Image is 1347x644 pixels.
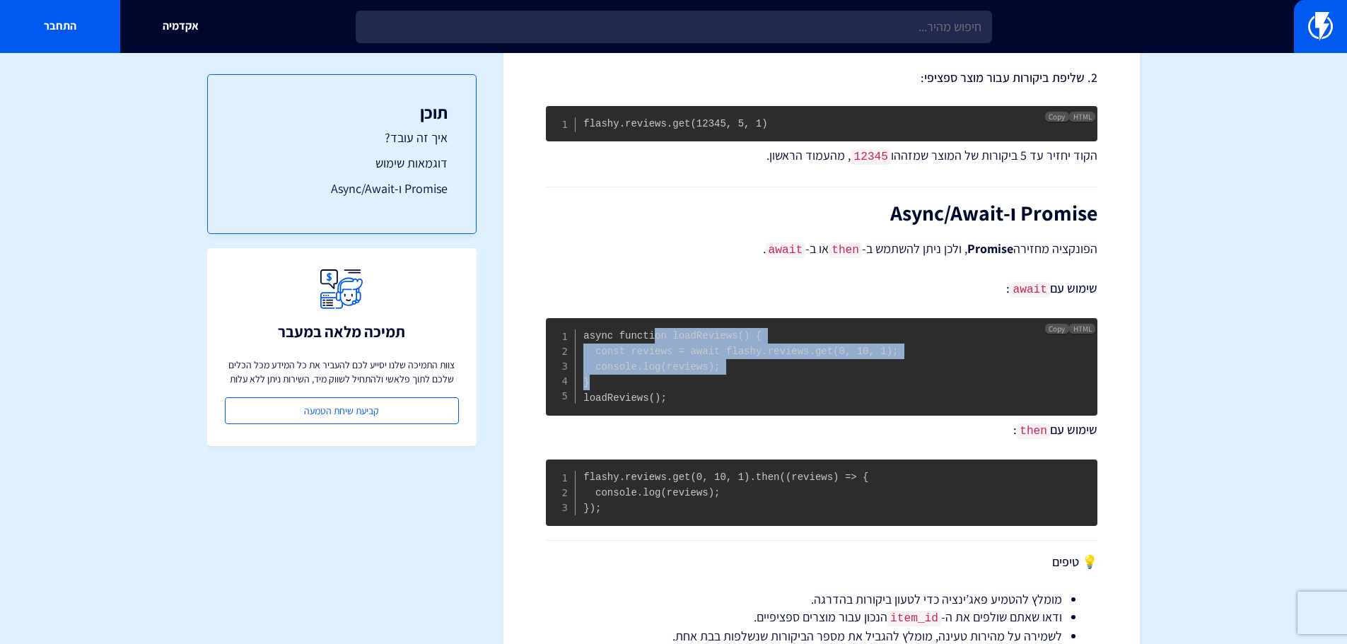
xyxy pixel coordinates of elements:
[546,201,1097,225] h2: Promise ו-Async/Await
[583,472,868,514] code: flashy.reviews.get(0, 10, 1).then((reviews) => { console.log(reviews); });
[1010,282,1050,298] code: await
[546,281,1097,297] h4: שימוש עם :
[546,423,1097,438] h4: שימוש עם :
[887,611,941,626] code: item_id
[225,358,459,386] p: צוות התמיכה שלנו יסייע לכם להעביר את כל המידע מכל הכלים שלכם לתוך פלאשי ולהתחיל לשווק מיד, השירות...
[225,397,459,424] a: קביעת שיחת הטמעה
[356,11,992,43] input: חיפוש מהיר...
[236,180,448,198] a: Promise ו-Async/Await
[581,590,1062,609] li: מומלץ להטמיע פאג’ינציה כדי לטעון ביקורות בהדרגה.
[1045,324,1069,334] button: Copy
[851,149,891,165] code: 12345
[546,146,1097,165] p: הקוד יחזיר עד 5 ביקורות של המוצר שמזההו , מהעמוד הראשון.
[1069,112,1095,122] span: HTML
[967,240,1013,257] strong: Promise
[1069,324,1095,334] span: HTML
[278,323,405,340] h3: תמיכה מלאה במעבר
[236,154,448,172] a: דוגמאות שימוש
[1017,423,1050,439] code: then
[1049,324,1065,334] span: Copy
[236,129,448,147] a: איך זה עובד?
[583,118,767,129] code: flashy.reviews.get(12345, 5, 1)
[546,555,1097,569] h4: 💡 טיפים
[829,242,862,258] code: then
[1045,112,1069,122] button: Copy
[236,103,448,122] h3: תוכן
[583,330,898,404] code: async function loadReviews() { const reviews = await flashy.reviews.get(0, 10, 1); console.log(re...
[546,239,1097,260] p: הפונקציה מחזירה , ולכן ניתן להשתמש ב- או ב- .
[766,242,806,258] code: await
[546,71,1097,85] h4: 2. שליפת ביקורות עבור מוצר ספציפי:
[1049,112,1065,122] span: Copy
[581,608,1062,627] li: ודאו שאתם שולפים את ה- הנכון עבור מוצרים ספציפיים.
